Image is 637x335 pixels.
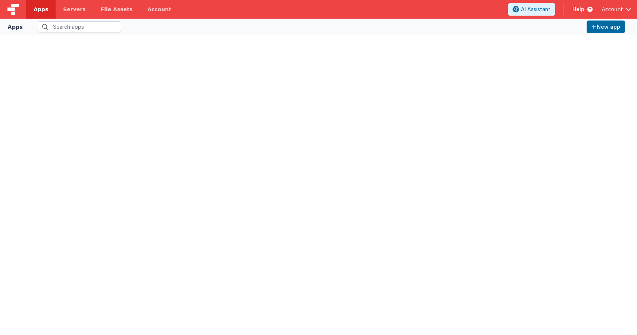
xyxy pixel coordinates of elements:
button: AI Assistant [508,3,555,16]
button: Account [602,6,631,13]
span: AI Assistant [521,6,550,13]
button: New app [587,21,625,33]
span: Help [572,6,584,13]
input: Search apps [38,21,121,32]
span: Apps [34,6,48,13]
span: Account [602,6,623,13]
div: Apps [7,22,23,31]
span: Servers [63,6,85,13]
span: File Assets [101,6,133,13]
